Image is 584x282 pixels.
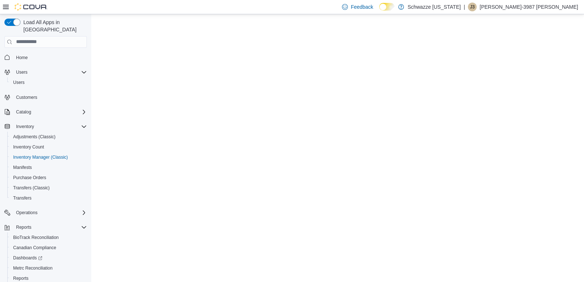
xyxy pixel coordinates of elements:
[13,208,87,217] span: Operations
[16,69,27,75] span: Users
[408,3,461,11] p: Schwazze [US_STATE]
[13,275,28,281] span: Reports
[13,122,87,131] span: Inventory
[10,78,87,87] span: Users
[7,173,90,183] button: Purchase Orders
[470,3,475,11] span: J3
[13,68,87,77] span: Users
[10,194,87,202] span: Transfers
[10,132,87,141] span: Adjustments (Classic)
[13,208,41,217] button: Operations
[351,3,373,11] span: Feedback
[10,254,45,262] a: Dashboards
[10,184,53,192] a: Transfers (Classic)
[16,94,37,100] span: Customers
[16,109,31,115] span: Catalog
[13,53,31,62] a: Home
[7,243,90,253] button: Canadian Compliance
[13,93,87,102] span: Customers
[10,194,34,202] a: Transfers
[10,184,87,192] span: Transfers (Classic)
[15,3,47,11] img: Cova
[13,108,34,116] button: Catalog
[10,173,49,182] a: Purchase Orders
[7,263,90,273] button: Metrc Reconciliation
[13,80,24,85] span: Users
[10,173,87,182] span: Purchase Orders
[16,124,34,130] span: Inventory
[13,144,44,150] span: Inventory Count
[10,243,59,252] a: Canadian Compliance
[13,223,87,232] span: Reports
[7,193,90,203] button: Transfers
[10,153,87,162] span: Inventory Manager (Classic)
[13,122,37,131] button: Inventory
[13,223,34,232] button: Reports
[1,208,90,218] button: Operations
[10,264,87,273] span: Metrc Reconciliation
[10,233,87,242] span: BioTrack Reconciliation
[7,183,90,193] button: Transfers (Classic)
[10,143,47,151] a: Inventory Count
[7,232,90,243] button: BioTrack Reconciliation
[1,107,90,117] button: Catalog
[16,224,31,230] span: Reports
[13,235,59,240] span: BioTrack Reconciliation
[16,55,28,61] span: Home
[1,92,90,103] button: Customers
[13,265,53,271] span: Metrc Reconciliation
[7,152,90,162] button: Inventory Manager (Classic)
[10,132,58,141] a: Adjustments (Classic)
[13,255,42,261] span: Dashboards
[10,233,62,242] a: BioTrack Reconciliation
[13,134,55,140] span: Adjustments (Classic)
[7,162,90,173] button: Manifests
[13,53,87,62] span: Home
[13,154,68,160] span: Inventory Manager (Classic)
[13,175,46,181] span: Purchase Orders
[13,108,87,116] span: Catalog
[10,163,35,172] a: Manifests
[20,19,87,33] span: Load All Apps in [GEOGRAPHIC_DATA]
[13,165,32,170] span: Manifests
[10,264,55,273] a: Metrc Reconciliation
[10,254,87,262] span: Dashboards
[10,163,87,172] span: Manifests
[10,78,27,87] a: Users
[10,153,71,162] a: Inventory Manager (Classic)
[7,142,90,152] button: Inventory Count
[480,3,578,11] p: [PERSON_NAME]-3987 [PERSON_NAME]
[13,68,30,77] button: Users
[7,132,90,142] button: Adjustments (Classic)
[13,185,50,191] span: Transfers (Classic)
[468,3,477,11] div: Jodi-3987 Jansen
[1,121,90,132] button: Inventory
[10,143,87,151] span: Inventory Count
[7,253,90,263] a: Dashboards
[13,245,56,251] span: Canadian Compliance
[7,77,90,88] button: Users
[379,3,395,11] input: Dark Mode
[13,195,31,201] span: Transfers
[16,210,38,216] span: Operations
[1,222,90,232] button: Reports
[10,243,87,252] span: Canadian Compliance
[1,52,90,63] button: Home
[13,93,40,102] a: Customers
[464,3,465,11] p: |
[1,67,90,77] button: Users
